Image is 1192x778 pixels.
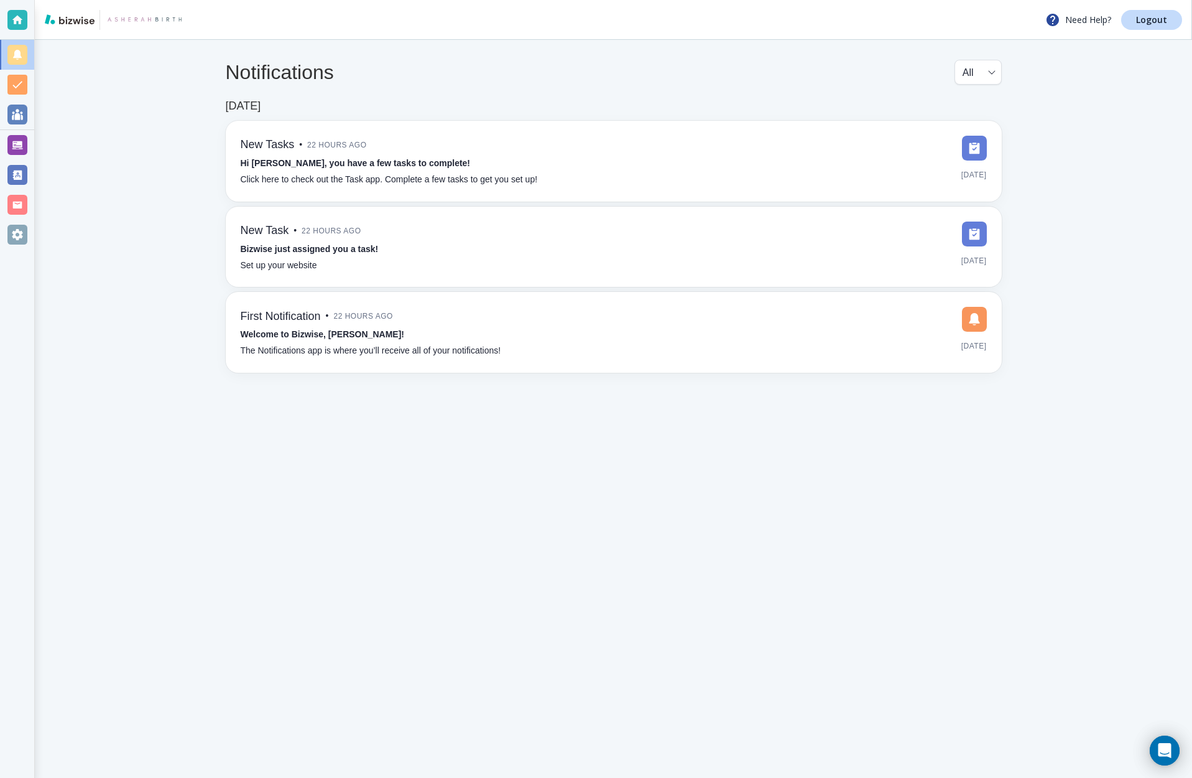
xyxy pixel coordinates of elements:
p: The Notifications app is where you’ll receive all of your notifications! [241,344,501,358]
img: DashboardSidebarNotification.svg [962,307,987,332]
a: New Task•22 hours agoBizwise just assigned you a task!Set up your website[DATE] [226,207,1002,288]
img: DashboardSidebarTasks.svg [962,222,987,246]
p: Logout [1136,16,1167,24]
p: Need Help? [1045,12,1111,27]
img: Asherah Birth [105,10,182,30]
img: bizwise [45,14,95,24]
p: • [326,309,329,323]
p: • [293,224,297,238]
span: 22 hours ago [307,136,366,154]
p: Click here to check out the Task app. Complete a few tasks to get you set up! [241,173,538,187]
h6: New Task [241,224,289,238]
h6: New Tasks [241,138,295,152]
p: Set up your website [241,259,317,273]
strong: Welcome to Bizwise, [PERSON_NAME]! [241,329,404,339]
h6: [DATE] [226,100,261,113]
a: Logout [1121,10,1182,30]
h6: First Notification [241,310,321,324]
div: All [963,60,994,84]
p: • [299,138,302,152]
a: New Tasks•22 hours agoHi [PERSON_NAME], you have a few tasks to complete!Click here to check out ... [226,121,1002,202]
span: [DATE] [961,337,987,355]
h4: Notifications [226,60,334,84]
span: [DATE] [961,166,987,184]
a: First Notification•22 hours agoWelcome to Bizwise, [PERSON_NAME]!The Notifications app is where y... [226,292,1002,373]
strong: Bizwise just assigned you a task! [241,244,379,254]
strong: Hi [PERSON_NAME], you have a few tasks to complete! [241,158,471,168]
div: Open Intercom Messenger [1150,736,1180,766]
span: 22 hours ago [302,222,361,240]
img: DashboardSidebarTasks.svg [962,136,987,161]
span: [DATE] [961,251,987,270]
span: 22 hours ago [333,307,392,326]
